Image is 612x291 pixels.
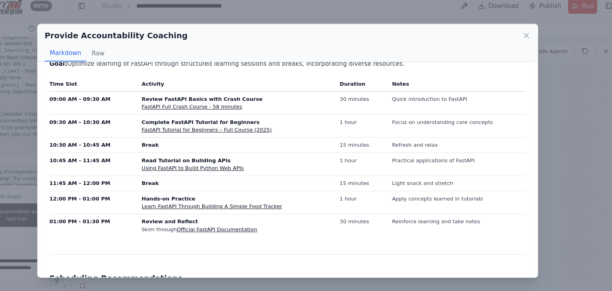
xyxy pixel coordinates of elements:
strong: Complete FastAPI Tutorial for Beginners [172,116,280,122]
td: Focus on understanding core concepts [397,112,524,133]
td: 15 minutes [349,133,397,147]
td: Skim through [167,203,349,224]
td: Quick introduction to FastAPI [397,91,524,112]
td: 15 minutes [349,168,397,182]
a: Learn FastAPI Through Building A Simple Food Tracker [172,194,301,199]
td: 30 minutes [349,91,397,112]
strong: 09:00 AM - 09:30 AM [88,95,144,101]
h2: Provide Accountability Coaching [83,34,214,45]
td: 1 hour [349,147,397,168]
td: Light snack and stretch [397,168,524,182]
strong: Review FastAPI Basics with Crash Course [172,95,283,101]
button: Raw [122,49,143,64]
td: Practical applications of FastAPI [397,147,524,168]
strong: 10:45 AM - 11:45 AM [88,151,144,157]
th: Duration [349,80,397,91]
td: Refresh and relax [397,133,524,147]
a: Using FastAPI to Build Python Web APIs [172,159,266,164]
strong: 01:00 PM - 01:30 PM [88,208,143,213]
th: Time Slot [88,80,167,91]
strong: Break [172,173,188,178]
td: 30 minutes [349,203,397,224]
a: FastAPI Tutorial for Beginners – Full Course (2025) [172,124,291,129]
strong: Break [172,138,188,143]
strong: Goal: [88,63,104,69]
strong: 10:30 AM - 10:45 AM [88,138,144,143]
strong: Hands-on Practice [172,187,221,192]
strong: Read Tutorial on Building APIs [172,151,254,157]
th: Activity [167,80,349,91]
td: 1 hour [349,182,397,203]
strong: 09:30 AM - 10:30 AM [88,116,144,122]
a: Official FastAPI Documentation [204,215,278,220]
h3: Scheduling Recommendations [88,257,524,268]
strong: Review and Reflect [172,208,224,213]
td: 1 hour [349,112,397,133]
strong: 11:45 AM - 12:00 PM [88,173,143,178]
td: Apply concepts learned in tutorials [397,182,524,203]
a: FastAPI Full Crash Course - 58 minutes [172,102,264,108]
button: Markdown [83,49,122,64]
th: Notes [397,80,524,91]
td: Reinforce learning and take notes [397,203,524,224]
strong: 12:00 PM - 01:00 PM [88,187,143,192]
